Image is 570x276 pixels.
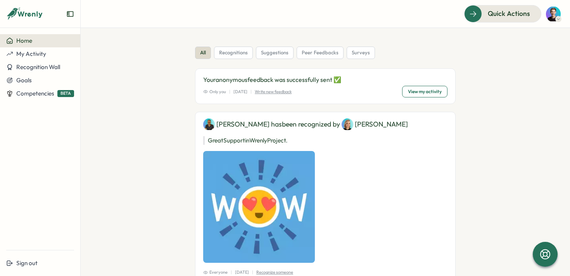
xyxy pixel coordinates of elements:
p: | [229,89,230,95]
span: peer feedbacks [302,49,339,56]
span: BETA [57,90,74,97]
span: Home [16,37,32,44]
img: Daniel Thomele [546,7,561,21]
button: Quick Actions [464,5,541,22]
button: Expand sidebar [66,10,74,18]
p: Write new feedback [255,89,292,95]
span: Only you [203,89,226,95]
div: [PERSON_NAME] has been recognized by [203,118,447,130]
span: Quick Actions [488,9,530,19]
span: Goals [16,76,32,84]
p: | [231,269,232,276]
p: Recognize someone [256,269,293,276]
p: | [250,89,252,95]
p: [DATE] [235,269,249,276]
span: suggestions [261,49,288,56]
p: Your anonymous feedback was successfully sent ✅ [203,75,447,85]
div: [PERSON_NAME] [342,118,408,130]
span: Sign out [16,259,38,267]
span: all [200,49,206,56]
p: Great Support in Wrenly Project. [203,136,447,145]
span: Competencies [16,90,54,97]
span: My Activity [16,50,46,57]
img: Recognition Image [203,151,315,263]
span: surveys [352,49,370,56]
button: View my activity [402,86,447,97]
span: View my activity [408,86,442,97]
img: Johannes Keller [203,118,215,130]
p: [DATE] [233,89,247,95]
p: | [252,269,253,276]
span: Everyone [203,269,228,276]
img: Sarah Sohnle [342,118,353,130]
span: Recognition Wall [16,63,60,71]
span: recognitions [219,49,248,56]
